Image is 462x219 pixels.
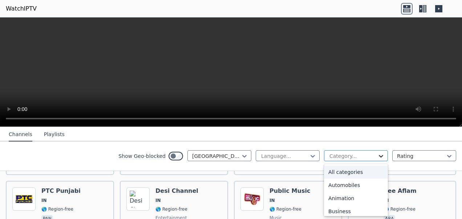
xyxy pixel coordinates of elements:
span: IN [269,198,275,203]
span: 🌎 Region-free [41,206,73,212]
img: PTC Punjabi [12,187,36,211]
span: IN [155,198,161,203]
span: 🌎 Region-free [155,206,187,212]
button: Channels [9,128,32,142]
img: Desi Channel [126,187,150,211]
span: IN [41,198,47,203]
img: Public Music [240,187,264,211]
label: Show Geo-blocked [118,152,166,160]
div: Animation [324,192,388,205]
div: All categories [324,166,388,179]
a: WatchIPTV [6,4,37,13]
span: 🌎 Region-free [384,206,416,212]
h6: PTC Punjabi [41,187,81,195]
span: 🌎 Region-free [269,206,301,212]
h6: Public Music [269,187,310,195]
div: Business [324,205,388,218]
h6: Zee Aflam [384,187,417,195]
button: Playlists [44,128,65,142]
div: Automobiles [324,179,388,192]
h6: Desi Channel [155,187,198,195]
